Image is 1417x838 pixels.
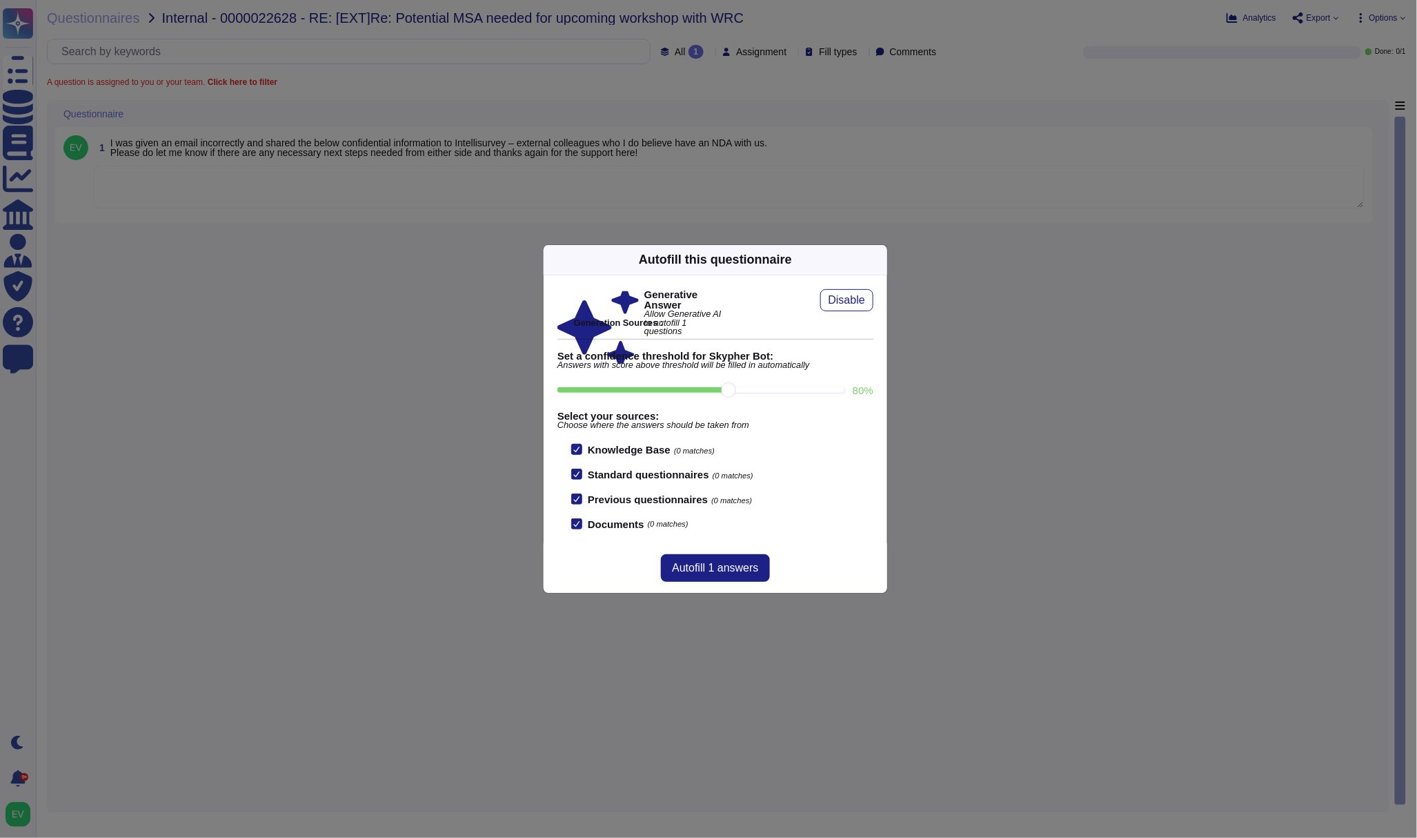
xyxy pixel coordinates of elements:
button: Disable [820,289,873,311]
button: Autofill 1 answers [661,554,769,582]
div: Autofill this questionnaire [639,251,792,269]
b: Standard questionnaires [588,469,709,480]
span: (0 matches) [674,447,715,455]
span: Autofill 1 answers [672,563,758,574]
span: Choose where the answers should be taken from [557,421,873,430]
span: (0 matches) [713,471,753,480]
b: Documents [588,519,644,529]
span: Allow Generative AI to autofill 1 questions [644,310,726,336]
label: 80 % [853,385,873,396]
b: Select your sources: [557,411,873,421]
b: Previous questionnaires [588,494,708,505]
span: Answers with score above threshold will be filled in automatically [557,361,873,370]
b: Knowledge Base [588,444,671,456]
b: Generation Sources : [574,318,663,328]
b: Set a confidence threshold for Skypher Bot: [557,351,873,361]
span: Disable [829,295,865,306]
b: Generative Answer [644,289,726,310]
span: (0 matches) [711,496,752,505]
span: (0 matches) [648,520,688,528]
